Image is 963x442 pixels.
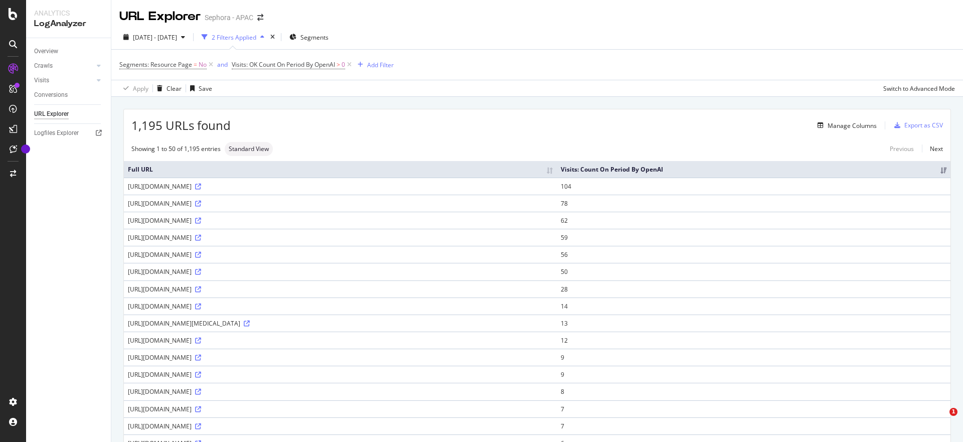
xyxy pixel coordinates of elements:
[131,144,221,153] div: Showing 1 to 50 of 1,195 entries
[557,178,950,195] td: 104
[128,233,553,242] div: [URL][DOMAIN_NAME]
[128,199,553,208] div: [URL][DOMAIN_NAME]
[119,8,201,25] div: URL Explorer
[904,121,943,129] div: Export as CSV
[153,80,182,96] button: Clear
[557,298,950,315] td: 14
[34,61,53,71] div: Crawls
[34,109,69,119] div: URL Explorer
[34,109,104,119] a: URL Explorer
[128,302,553,311] div: [URL][DOMAIN_NAME]
[128,285,553,293] div: [URL][DOMAIN_NAME]
[34,8,103,18] div: Analytics
[557,280,950,298] td: 28
[34,128,104,138] a: Logfiles Explorer
[557,366,950,383] td: 9
[300,33,329,42] span: Segments
[342,58,345,72] span: 0
[337,60,340,69] span: >
[557,263,950,280] td: 50
[119,29,189,45] button: [DATE] - [DATE]
[119,60,192,69] span: Segments: Resource Page
[883,84,955,93] div: Switch to Advanced Mode
[34,90,104,100] a: Conversions
[21,144,30,154] div: Tooltip anchor
[557,195,950,212] td: 78
[119,80,148,96] button: Apply
[128,405,553,413] div: [URL][DOMAIN_NAME]
[814,119,877,131] button: Manage Columns
[128,353,553,362] div: [URL][DOMAIN_NAME]
[557,246,950,263] td: 56
[128,370,553,379] div: [URL][DOMAIN_NAME]
[225,142,273,156] div: neutral label
[34,18,103,30] div: LogAnalyzer
[199,84,212,93] div: Save
[34,75,94,86] a: Visits
[128,336,553,345] div: [URL][DOMAIN_NAME]
[194,60,197,69] span: =
[124,161,557,178] th: Full URL: activate to sort column ascending
[557,400,950,417] td: 7
[34,61,94,71] a: Crawls
[133,84,148,93] div: Apply
[232,60,335,69] span: Visits: OK Count On Period By OpenAI
[557,383,950,400] td: 8
[557,229,950,246] td: 59
[34,75,49,86] div: Visits
[557,212,950,229] td: 62
[557,417,950,434] td: 7
[828,121,877,130] div: Manage Columns
[133,33,177,42] span: [DATE] - [DATE]
[167,84,182,93] div: Clear
[34,128,79,138] div: Logfiles Explorer
[128,216,553,225] div: [URL][DOMAIN_NAME]
[128,267,553,276] div: [URL][DOMAIN_NAME]
[212,33,256,42] div: 2 Filters Applied
[131,117,231,134] span: 1,195 URLs found
[34,46,104,57] a: Overview
[557,332,950,349] td: 12
[128,182,553,191] div: [URL][DOMAIN_NAME]
[354,59,394,71] button: Add Filter
[285,29,333,45] button: Segments
[557,349,950,366] td: 9
[949,408,957,416] span: 1
[890,117,943,133] button: Export as CSV
[128,319,553,328] div: [URL][DOMAIN_NAME][MEDICAL_DATA]
[257,14,263,21] div: arrow-right-arrow-left
[128,387,553,396] div: [URL][DOMAIN_NAME]
[34,90,68,100] div: Conversions
[205,13,253,23] div: Sephora - APAC
[186,80,212,96] button: Save
[128,250,553,259] div: [URL][DOMAIN_NAME]
[217,60,228,69] button: and
[367,61,394,69] div: Add Filter
[198,29,268,45] button: 2 Filters Applied
[34,46,58,57] div: Overview
[199,58,207,72] span: No
[922,141,943,156] a: Next
[229,146,269,152] span: Standard View
[929,408,953,432] iframe: Intercom live chat
[268,32,277,42] div: times
[557,315,950,332] td: 13
[128,422,553,430] div: [URL][DOMAIN_NAME]
[879,80,955,96] button: Switch to Advanced Mode
[557,161,950,178] th: Visits: Count On Period By OpenAI: activate to sort column ascending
